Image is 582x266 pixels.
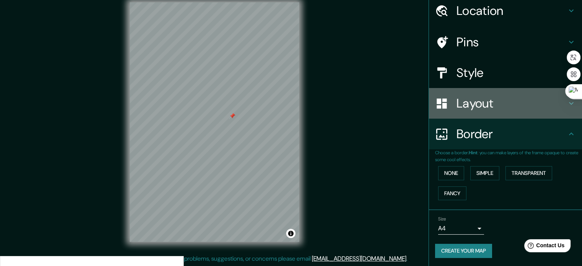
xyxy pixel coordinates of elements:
p: Any problems, suggestions, or concerns please email . [172,254,408,263]
button: None [438,166,464,180]
div: . [408,254,409,263]
div: Style [429,57,582,88]
div: Pins [429,27,582,57]
p: Choose a border. : you can make layers of the frame opaque to create some cool effects. [435,149,582,163]
b: Hint [469,150,478,156]
div: . [409,254,410,263]
div: Border [429,119,582,149]
div: Layout [429,88,582,119]
button: Transparent [505,166,552,180]
h4: Style [456,65,567,80]
button: Toggle attribution [286,229,295,238]
label: Size [438,216,446,222]
canvas: Map [130,2,299,242]
h4: Pins [456,34,567,50]
iframe: Help widget launcher [514,236,574,258]
button: Fancy [438,186,466,201]
button: Simple [470,166,499,180]
h4: Layout [456,96,567,111]
h4: Location [456,3,567,18]
a: [EMAIL_ADDRESS][DOMAIN_NAME] [312,255,406,263]
button: Create your map [435,244,492,258]
div: A4 [438,222,484,235]
h4: Border [456,126,567,142]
